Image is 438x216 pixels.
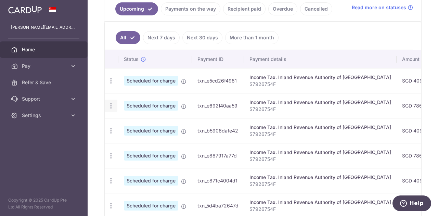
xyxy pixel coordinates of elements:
[352,4,413,11] a: Read more on statuses
[300,2,332,15] a: Cancelled
[392,195,431,213] iframe: Opens a widget where you can find more information
[22,79,67,86] span: Refer & Save
[22,112,67,119] span: Settings
[192,168,244,193] td: txn_c871c4004d1
[192,143,244,168] td: txn_e887917a77d
[397,93,435,118] td: SGD 786.24
[124,56,139,63] span: Status
[249,124,391,131] div: Income Tax. Inland Revenue Authority of [GEOGRAPHIC_DATA]
[192,68,244,93] td: txn_e5cd26f4981
[397,143,435,168] td: SGD 786.24
[22,63,67,69] span: Pay
[161,2,220,15] a: Payments on the way
[402,56,420,63] span: Amount
[192,93,244,118] td: txn_e692f40aa59
[223,2,266,15] a: Recipient paid
[124,201,178,211] span: Scheduled for charge
[124,176,178,186] span: Scheduled for charge
[124,126,178,136] span: Scheduled for charge
[249,156,391,163] p: S7926754F
[352,4,406,11] span: Read more on statuses
[249,149,391,156] div: Income Tax. Inland Revenue Authority of [GEOGRAPHIC_DATA]
[249,74,391,81] div: Income Tax. Inland Revenue Authority of [GEOGRAPHIC_DATA]
[268,2,297,15] a: Overdue
[115,2,158,15] a: Upcoming
[249,174,391,181] div: Income Tax. Inland Revenue Authority of [GEOGRAPHIC_DATA]
[249,81,391,88] p: S7926754F
[22,96,67,102] span: Support
[249,199,391,206] div: Income Tax. Inland Revenue Authority of [GEOGRAPHIC_DATA]
[22,46,67,53] span: Home
[249,106,391,113] p: S7926754F
[249,206,391,213] p: S7926754F
[397,68,435,93] td: SGD 409.50
[244,50,397,68] th: Payment details
[192,50,244,68] th: Payment ID
[8,5,42,14] img: CardUp
[182,31,222,44] a: Next 30 days
[397,118,435,143] td: SGD 409.50
[11,24,77,31] p: [PERSON_NAME][EMAIL_ADDRESS][DOMAIN_NAME]
[225,31,279,44] a: More than 1 month
[143,31,180,44] a: Next 7 days
[124,76,178,86] span: Scheduled for charge
[124,151,178,161] span: Scheduled for charge
[249,131,391,138] p: S7926754F
[249,181,391,188] p: S7926754F
[192,118,244,143] td: txn_b5906dafe42
[124,101,178,111] span: Scheduled for charge
[249,99,391,106] div: Income Tax. Inland Revenue Authority of [GEOGRAPHIC_DATA]
[116,31,140,44] a: All
[397,168,435,193] td: SGD 409.50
